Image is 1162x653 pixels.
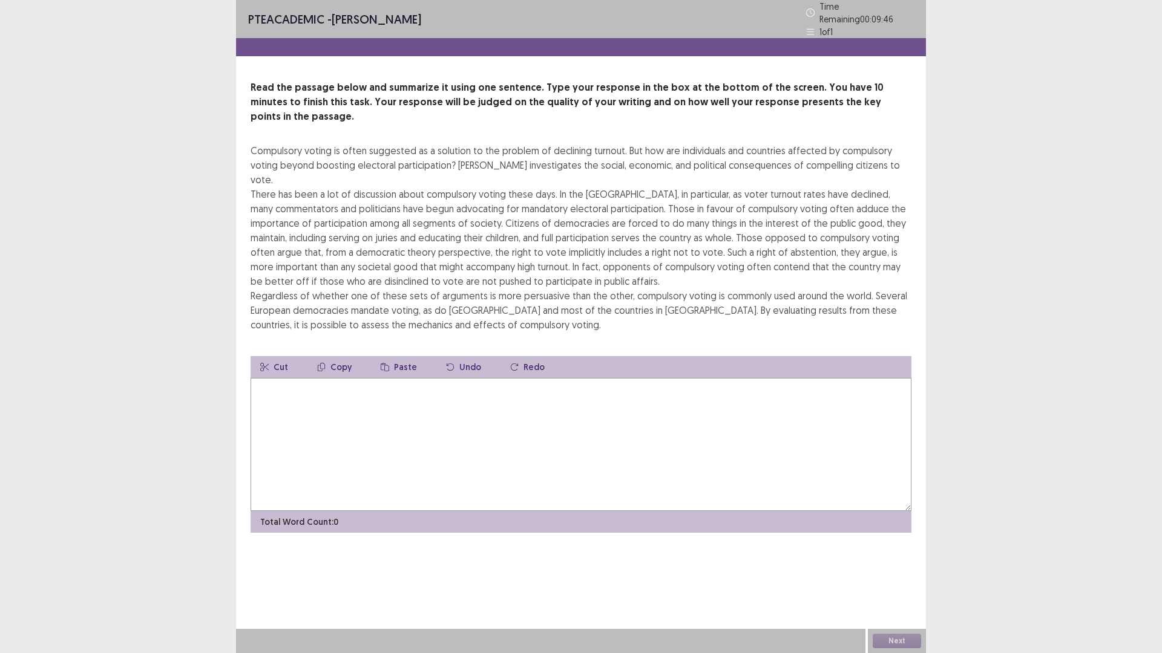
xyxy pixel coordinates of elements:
[371,356,427,378] button: Paste
[260,516,338,528] p: Total Word Count: 0
[251,356,298,378] button: Cut
[251,143,911,332] div: Compulsory voting is often suggested as a solution to the problem of declining turnout. But how a...
[501,356,554,378] button: Redo
[819,25,833,38] p: 1 of 1
[307,356,361,378] button: Copy
[251,80,911,124] p: Read the passage below and summarize it using one sentence. Type your response in the box at the ...
[248,11,324,27] span: PTE academic
[436,356,491,378] button: Undo
[248,10,421,28] p: - [PERSON_NAME]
